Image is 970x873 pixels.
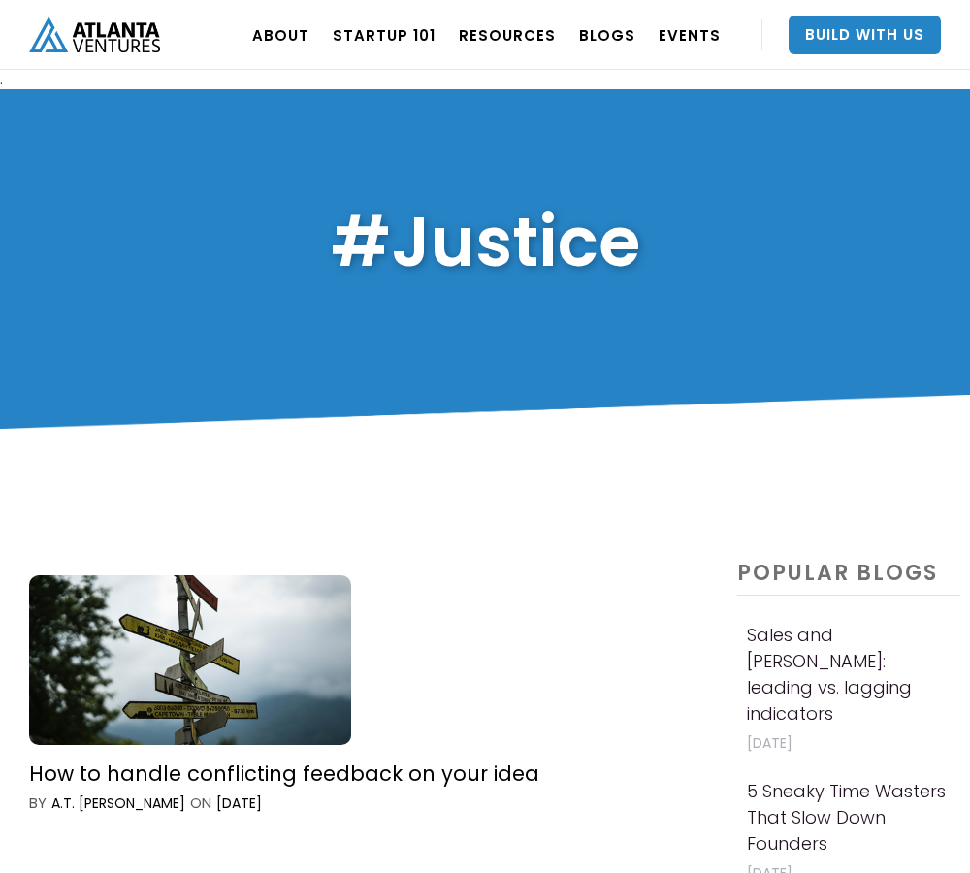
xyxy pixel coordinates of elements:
[216,793,262,813] div: [DATE]
[747,731,951,756] p: [DATE]
[789,16,941,54] a: Build With Us
[190,793,211,813] div: ON
[737,615,960,765] a: Sales and [PERSON_NAME]: leading vs. lagging indicators[DATE]
[252,8,309,62] a: ABOUT
[10,549,711,839] a: How to handle conflicting feedback on your ideabyA.T. [PERSON_NAME]ON[DATE]
[29,793,47,813] div: by
[333,8,436,62] a: Startup 101
[459,8,556,62] a: RESOURCES
[51,793,185,813] div: A.T. [PERSON_NAME]
[29,760,539,787] div: How to handle conflicting feedback on your idea
[659,8,721,62] a: EVENTS
[747,778,951,857] h4: 5 Sneaky Time Wasters That Slow Down Founders
[579,8,635,62] a: BLOGS
[747,622,951,727] h4: Sales and [PERSON_NAME]: leading vs. lagging indicators
[737,562,960,596] h4: popular BLOGS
